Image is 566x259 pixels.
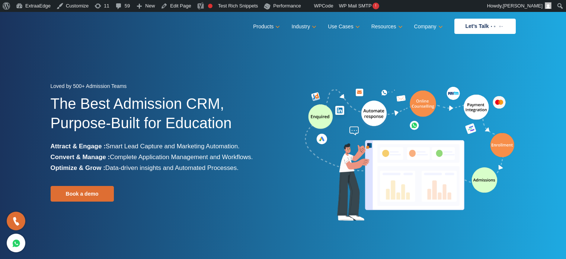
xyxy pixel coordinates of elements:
span: Data-driven insights and Automated Processes. [105,164,239,171]
img: admission-software-home-page-header [304,85,516,224]
span: Complete Application Management and Workflows. [110,154,253,161]
a: Industry [291,21,315,32]
div: Loved by 500+ Admission Teams [51,81,278,94]
b: Optimize & Grow : [51,164,105,171]
a: Book a demo [51,186,114,202]
h1: The Best Admission CRM, Purpose-Built for Education [51,94,278,141]
a: Company [414,21,441,32]
a: Products [253,21,278,32]
b: Convert & Manage : [51,154,110,161]
a: Let’s Talk [454,19,516,34]
span: ! [372,3,379,9]
a: Use Cases [328,21,358,32]
b: Attract & Engage : [51,143,106,150]
a: Resources [371,21,401,32]
span: [PERSON_NAME] [503,3,543,9]
span: Smart Lead Capture and Marketing Automation. [106,143,240,150]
